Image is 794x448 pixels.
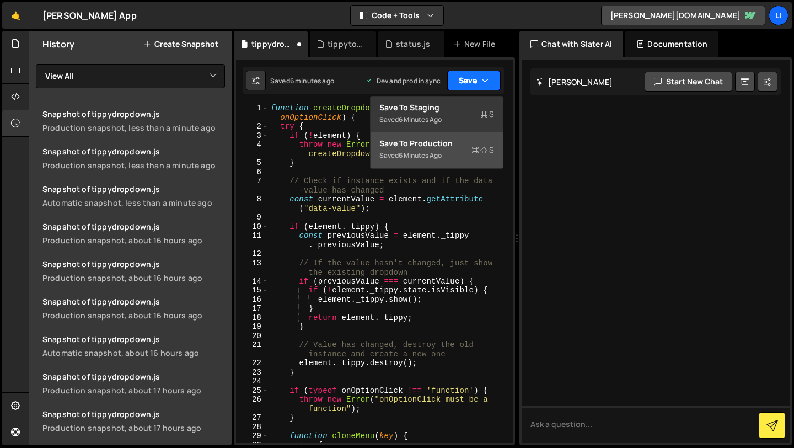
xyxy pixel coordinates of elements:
[236,304,269,313] div: 17
[42,409,225,419] div: Snapshot of tippydropdown.js
[270,76,334,86] div: Saved
[236,177,269,195] div: 7
[42,9,137,22] div: [PERSON_NAME] App
[601,6,765,25] a: [PERSON_NAME][DOMAIN_NAME]
[42,146,225,157] div: Snapshot of tippydropdown.js
[236,168,269,177] div: 6
[236,231,269,249] div: 11
[2,2,29,29] a: 🤙
[645,72,732,92] button: Start new chat
[36,215,232,252] a: Snapshot of tippydropdown.js Production snapshot, about 16 hours ago
[236,295,269,305] div: 16
[351,6,443,25] button: Code + Tools
[625,31,718,57] div: Documentation
[236,104,269,122] div: 1
[379,149,494,162] div: Saved
[236,322,269,332] div: 19
[42,371,225,382] div: Snapshot of tippydropdown.js
[42,122,225,133] div: Production snapshot, less than a minute ago
[236,395,269,413] div: 26
[519,31,623,57] div: Chat with Slater AI
[236,122,269,131] div: 2
[328,39,363,50] div: tippytooltip.js
[42,423,225,433] div: Production snapshot, about 17 hours ago
[36,402,232,440] a: Snapshot of tippydropdown.js Production snapshot, about 17 hours ago
[471,145,494,156] span: S
[42,160,225,170] div: Production snapshot, less than a minute ago
[42,184,225,194] div: Snapshot of tippydropdown.js
[236,195,269,213] div: 8
[236,158,269,168] div: 5
[366,76,441,86] div: Dev and prod in sync
[236,213,269,222] div: 9
[399,115,442,124] div: 6 minutes ago
[36,140,232,177] a: Snapshot of tippydropdown.jsProduction snapshot, less than a minute ago
[379,113,494,126] div: Saved
[236,386,269,396] div: 25
[42,348,225,358] div: Automatic snapshot, about 16 hours ago
[236,431,269,441] div: 29
[42,296,225,307] div: Snapshot of tippydropdown.js
[236,423,269,432] div: 28
[236,332,269,341] div: 20
[42,273,225,283] div: Production snapshot, about 16 hours ago
[42,334,225,344] div: Snapshot of tippydropdown.js
[236,140,269,158] div: 4
[251,39,294,50] div: tippydropdown.js
[36,365,232,402] a: Snapshot of tippydropdown.js Production snapshot, about 17 hours ago
[42,38,74,50] h2: History
[447,71,501,90] button: Save
[453,39,500,50] div: New File
[396,39,430,50] div: status.js
[236,313,269,323] div: 18
[36,290,232,327] a: Snapshot of tippydropdown.js Production snapshot, about 16 hours ago
[236,286,269,295] div: 15
[42,259,225,269] div: Snapshot of tippydropdown.js
[36,327,232,365] a: Snapshot of tippydropdown.js Automatic snapshot, about 16 hours ago
[769,6,788,25] a: Li
[236,277,269,286] div: 14
[236,249,269,259] div: 12
[236,413,269,423] div: 27
[290,76,334,86] div: 6 minutes ago
[236,359,269,368] div: 22
[236,368,269,377] div: 23
[480,109,494,120] span: S
[36,102,232,140] a: Snapshot of tippydropdown.jsProduction snapshot, less than a minute ago
[143,40,218,49] button: Create Snapshot
[42,198,225,208] div: Automatic snapshot, less than a minute ago
[36,177,232,215] a: Snapshot of tippydropdown.jsAutomatic snapshot, less than a minute ago
[236,340,269,359] div: 21
[236,222,269,232] div: 10
[42,221,225,232] div: Snapshot of tippydropdown.js
[42,235,225,246] div: Production snapshot, about 16 hours ago
[399,151,442,160] div: 6 minutes ago
[42,310,225,321] div: Production snapshot, about 16 hours ago
[371,97,503,132] button: Save to StagingS Saved6 minutes ago
[236,259,269,277] div: 13
[42,385,225,396] div: Production snapshot, about 17 hours ago
[536,77,613,87] h2: [PERSON_NAME]
[379,102,494,113] div: Save to Staging
[379,138,494,149] div: Save to Production
[236,131,269,141] div: 3
[36,252,232,290] a: Snapshot of tippydropdown.js Production snapshot, about 16 hours ago
[42,109,225,119] div: Snapshot of tippydropdown.js
[371,132,503,168] button: Save to ProductionS Saved6 minutes ago
[236,377,269,386] div: 24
